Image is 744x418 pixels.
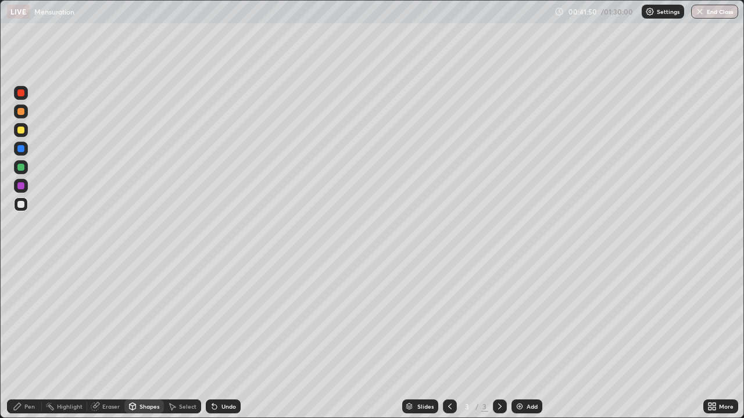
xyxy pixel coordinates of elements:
img: end-class-cross [695,7,704,16]
div: Select [179,403,196,409]
p: Mensuration [34,7,74,16]
button: End Class [691,5,738,19]
img: class-settings-icons [645,7,654,16]
div: Pen [24,403,35,409]
div: 3 [481,401,488,412]
p: Settings [657,9,679,15]
div: / [475,403,479,410]
div: Add [527,403,538,409]
div: Highlight [57,403,83,409]
img: add-slide-button [515,402,524,411]
p: LIVE [10,7,26,16]
div: 3 [462,403,473,410]
div: Eraser [102,403,120,409]
div: More [719,403,734,409]
div: Slides [417,403,434,409]
div: Undo [221,403,236,409]
div: Shapes [139,403,159,409]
